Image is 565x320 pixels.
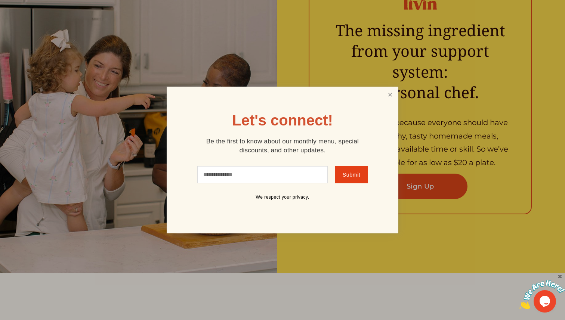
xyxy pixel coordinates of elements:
span: Submit [343,172,361,178]
a: Close [383,88,397,102]
h1: Let's connect! [232,113,333,128]
button: Submit [335,166,368,183]
p: Be the first to know about our monthly menu, special discounts, and other updates. [193,137,372,155]
iframe: chat widget [519,273,565,309]
p: We respect your privacy. [193,195,372,201]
